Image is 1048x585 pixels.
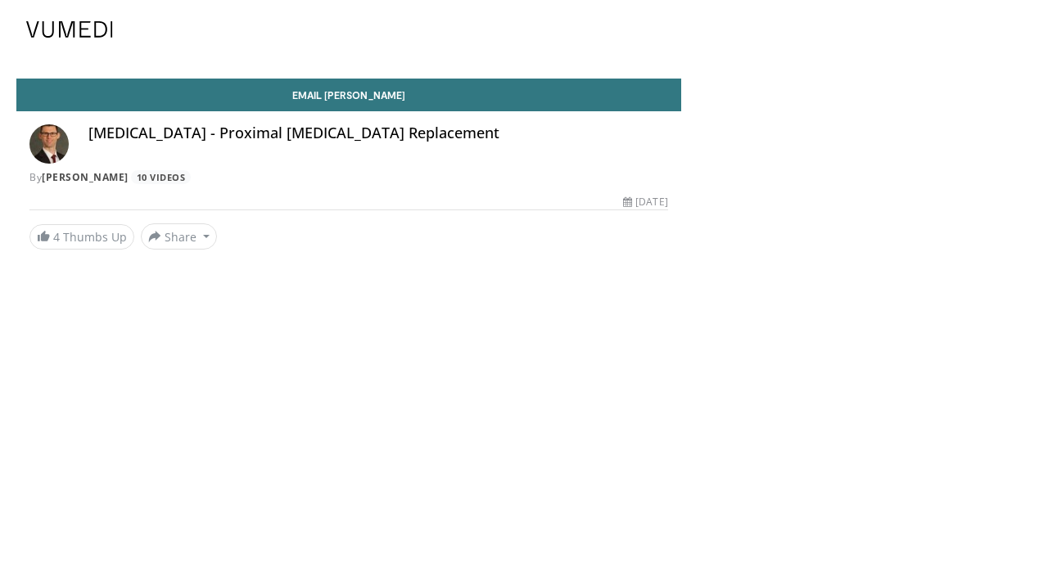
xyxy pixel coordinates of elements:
h4: [MEDICAL_DATA] - Proximal [MEDICAL_DATA] Replacement [88,124,668,142]
div: By [29,170,668,185]
div: [DATE] [623,195,667,209]
span: 4 [53,229,60,245]
img: Avatar [29,124,69,164]
a: Email [PERSON_NAME] [16,79,681,111]
button: Share [141,223,217,250]
a: 4 Thumbs Up [29,224,134,250]
a: [PERSON_NAME] [42,170,129,184]
a: 10 Videos [131,170,191,184]
img: VuMedi Logo [26,21,113,38]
